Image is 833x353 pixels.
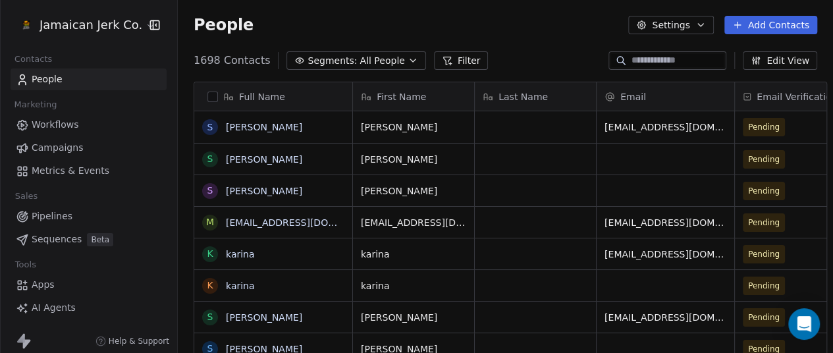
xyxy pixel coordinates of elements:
[32,278,55,292] span: Apps
[628,16,713,34] button: Settings
[11,205,167,227] a: Pipelines
[226,154,302,165] a: [PERSON_NAME]
[207,279,213,292] div: k
[743,51,817,70] button: Edit View
[95,336,169,346] a: Help & Support
[748,216,780,229] span: Pending
[32,232,82,246] span: Sequences
[597,82,734,111] div: Email
[361,153,466,166] span: [PERSON_NAME]
[605,311,726,324] span: [EMAIL_ADDRESS][DOMAIN_NAME]
[207,184,213,198] div: S
[226,186,302,196] a: [PERSON_NAME]
[9,95,63,115] span: Marketing
[748,311,780,324] span: Pending
[18,17,34,33] img: Square%20Graphic%20Post%20800x800%20px%20(1).png
[194,15,254,35] span: People
[361,216,466,229] span: [EMAIL_ADDRESS][DOMAIN_NAME]
[361,248,466,261] span: karina
[11,229,167,250] a: SequencesBeta
[109,336,169,346] span: Help & Support
[11,297,167,319] a: AI Agents
[207,121,213,134] div: S
[353,82,474,111] div: First Name
[32,164,109,178] span: Metrics & Events
[605,248,726,261] span: [EMAIL_ADDRESS][DOMAIN_NAME]
[748,121,780,134] span: Pending
[32,209,72,223] span: Pipelines
[207,310,213,324] div: S
[605,121,726,134] span: [EMAIL_ADDRESS][DOMAIN_NAME]
[498,90,548,103] span: Last Name
[16,14,140,36] button: Jamaican Jerk Co.
[748,279,780,292] span: Pending
[40,16,142,34] span: Jamaican Jerk Co.
[748,248,780,261] span: Pending
[361,184,466,198] span: [PERSON_NAME]
[9,186,43,206] span: Sales
[11,274,167,296] a: Apps
[32,118,79,132] span: Workflows
[32,72,63,86] span: People
[9,255,41,275] span: Tools
[360,54,404,68] span: All People
[11,114,167,136] a: Workflows
[207,247,213,261] div: k
[194,53,270,68] span: 1698 Contacts
[32,301,76,315] span: AI Agents
[748,184,780,198] span: Pending
[32,141,83,155] span: Campaigns
[207,152,213,166] div: S
[194,82,352,111] div: Full Name
[11,160,167,182] a: Metrics & Events
[788,308,820,340] div: Open Intercom Messenger
[361,121,466,134] span: [PERSON_NAME]
[377,90,426,103] span: First Name
[226,249,255,259] a: karina
[605,216,726,229] span: [EMAIL_ADDRESS][DOMAIN_NAME]
[748,153,780,166] span: Pending
[308,54,357,68] span: Segments:
[11,68,167,90] a: People
[87,233,113,246] span: Beta
[239,90,285,103] span: Full Name
[226,122,302,132] a: [PERSON_NAME]
[361,311,466,324] span: [PERSON_NAME]
[475,82,596,111] div: Last Name
[226,312,302,323] a: [PERSON_NAME]
[724,16,817,34] button: Add Contacts
[226,281,255,291] a: karina
[11,137,167,159] a: Campaigns
[9,49,58,69] span: Contacts
[620,90,646,103] span: Email
[226,217,387,228] a: [EMAIL_ADDRESS][DOMAIN_NAME]
[361,279,466,292] span: karina
[206,215,214,229] div: m
[434,51,489,70] button: Filter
